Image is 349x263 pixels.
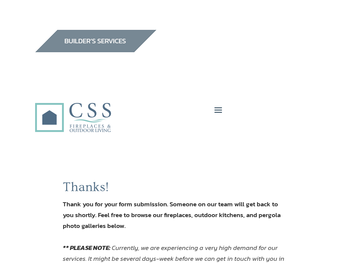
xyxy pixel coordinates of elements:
div: Thank you for your form submission. Someone on our team will get back to you shortly. Feel free t... [63,179,286,231]
a: builder services construction supply [35,45,157,55]
strong: ** PLEASE NOTE: [63,243,110,253]
img: CSS Fireplaces & Outdoor Living (Formerly Construction Solutions & Supply)- Jacksonville Ormond B... [35,82,111,136]
img: builders_btn [35,30,157,52]
h1: Thanks! [63,179,286,199]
